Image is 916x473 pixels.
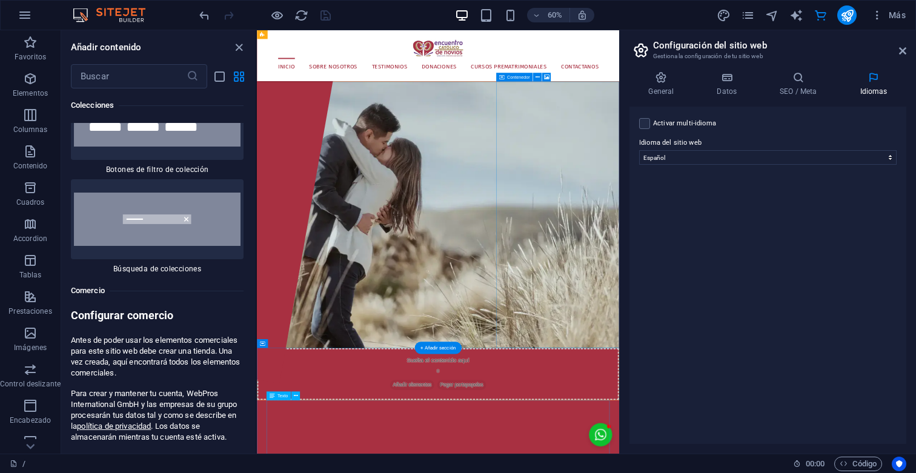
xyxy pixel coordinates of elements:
[13,161,48,171] p: Contenido
[834,457,882,471] button: Código
[231,69,246,84] button: grid-view
[8,306,51,316] p: Prestaciones
[841,71,906,97] h4: Idiomas
[814,459,816,468] span: :
[761,71,841,97] h4: SEO / Meta
[14,343,47,352] p: Imágenes
[793,457,825,471] h6: Tiempo de la sesión
[716,8,731,22] button: design
[71,335,244,379] p: Antes de poder usar los elementos comerciales para este sitio web debe crear una tienda. Una vez ...
[16,197,45,207] p: Cuadros
[294,8,308,22] button: reload
[197,8,211,22] i: Deshacer: change_data (Ctrl+Z)
[698,71,761,97] h4: Datos
[789,8,803,22] i: AI Writer
[71,64,187,88] input: Buscar
[277,394,288,398] span: Texto
[740,8,755,22] button: pages
[840,8,854,22] i: Publicar
[892,457,906,471] button: Usercentrics
[653,40,906,51] h2: Configuración del sitio web
[837,5,857,25] button: publish
[717,8,731,22] i: Diseño (Ctrl+Alt+Y)
[77,422,151,431] a: política de privacidad
[653,116,716,131] label: Activar multi-idioma
[231,40,246,55] button: close panel
[71,283,244,298] h6: Comercio
[71,388,244,443] p: Para crear y mantener tu cuenta, WebPros International GmbH y las empresas de su grupo procesarán...
[10,415,51,425] p: Encabezado
[507,75,530,79] span: Contenedor
[653,51,882,62] h3: Gestiona la configuración de tu sitio web
[71,40,141,55] h6: Añadir contenido
[545,8,565,22] h6: 60%
[577,10,588,21] i: Al redimensionar, ajustar el nivel de zoom automáticamente para ajustarse al dispositivo elegido.
[629,71,698,97] h4: General
[15,52,46,62] p: Favoritos
[871,9,906,21] span: Más
[197,8,211,22] button: undo
[813,8,828,22] button: commerce
[789,8,803,22] button: text_generator
[19,270,42,280] p: Tablas
[765,8,779,22] i: Navegador
[294,8,308,22] i: Volver a cargar página
[415,342,462,354] div: + Añadir sección
[71,308,244,325] h6: Configurar comercio
[13,88,48,98] p: Elementos
[71,80,244,174] div: Botones de filtro de colección
[840,457,877,471] span: Código
[639,136,897,150] label: Idioma del sitio web
[71,264,244,274] span: Búsqueda de colecciones
[527,8,570,22] button: 60%
[814,8,828,22] i: Comercio
[13,234,47,243] p: Accordion
[10,457,25,471] a: /
[765,8,779,22] button: navigator
[70,8,161,22] img: Editor Logo
[71,165,244,174] span: Botones de filtro de colección
[71,98,244,113] h6: Colecciones
[806,457,825,471] span: 00 00
[866,5,911,25] button: Más
[13,125,48,134] p: Columnas
[71,179,244,274] div: Búsqueda de colecciones
[74,193,241,246] img: collections-search-bar.svg
[212,69,227,84] button: list-view
[741,8,755,22] i: Páginas (Ctrl+Alt+S)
